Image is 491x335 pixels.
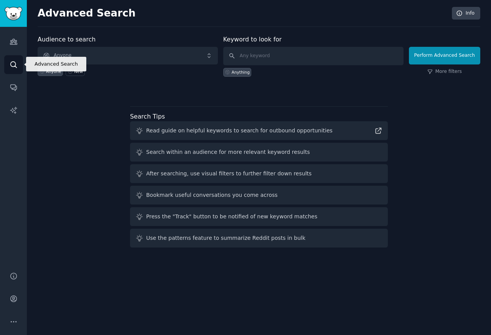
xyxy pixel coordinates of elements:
input: Any keyword [223,47,404,65]
div: Anything [232,69,250,75]
label: Keyword to look for [223,36,282,43]
div: Use the patterns feature to summarize Reddit posts in bulk [146,234,305,242]
div: Press the "Track" button to be notified of new keyword matches [146,213,317,221]
div: Anyone [46,69,61,74]
h2: Advanced Search [38,7,448,20]
div: Search within an audience for more relevant keyword results [146,148,310,156]
label: Audience to search [38,36,96,43]
div: Bookmark useful conversations you come across [146,191,278,199]
div: Read guide on helpful keywords to search for outbound opportunities [146,127,333,135]
img: GummySearch logo [5,7,22,20]
button: Perform Advanced Search [409,47,480,64]
a: More filters [427,68,462,75]
button: Anyone [38,47,218,64]
label: Search Tips [130,113,165,120]
a: New [66,67,84,76]
div: New [74,69,83,74]
div: After searching, use visual filters to further filter down results [146,170,311,178]
a: Info [452,7,480,20]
